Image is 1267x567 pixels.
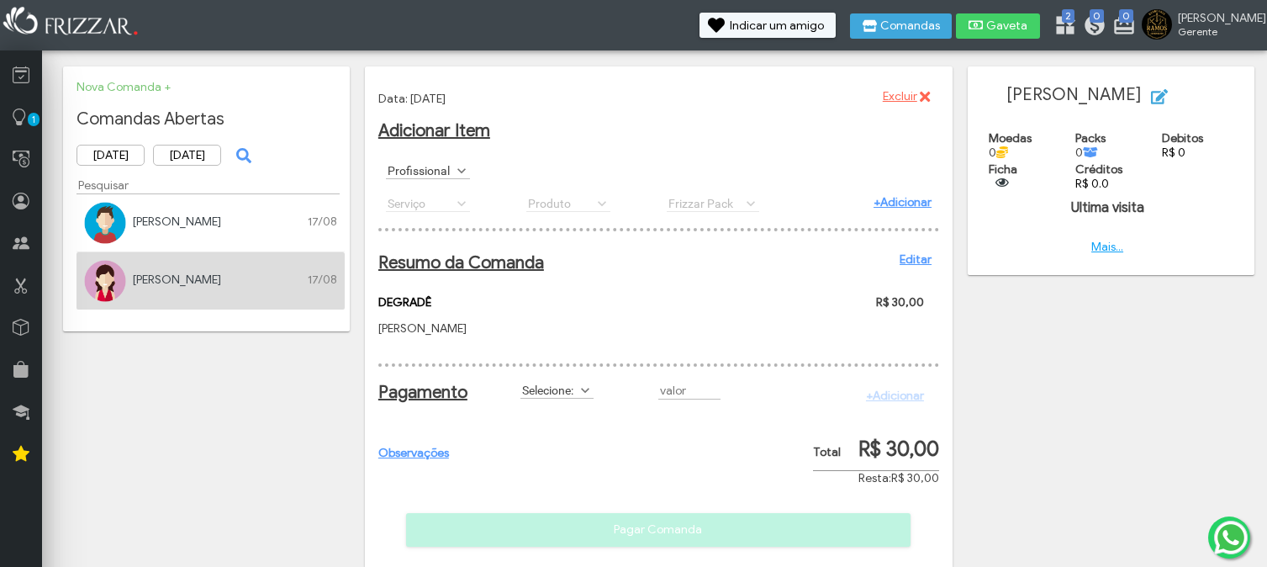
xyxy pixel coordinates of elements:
span: Indicar um amigo [730,20,824,32]
label: Profissional [386,162,455,178]
button: ui-button [230,143,255,168]
a: 2 [1053,13,1070,40]
span: 0 [1090,9,1104,23]
input: Data Final [153,145,221,166]
a: R$ 0.0 [1075,177,1109,191]
div: Resta: [813,471,939,485]
img: whatsapp.png [1211,517,1251,558]
h2: Pagamento [378,382,463,403]
h2: [PERSON_NAME] [981,84,1241,109]
span: R$ 30,00 [891,471,939,485]
span: Gaveta [986,20,1028,32]
label: Selecione: [520,382,578,398]
a: [PERSON_NAME] [133,215,221,229]
span: Comandas [880,20,940,32]
button: ui-button [989,177,1014,189]
span: Debitos [1162,131,1203,146]
input: Pesquisar [77,177,340,194]
span: 0 [1075,146,1098,160]
span: R$ 30,00 [876,295,924,310]
p: Data: [DATE] [378,92,939,106]
button: Indicar um amigo [699,13,836,38]
h4: Ultima visita [981,199,1233,216]
span: [PERSON_NAME] [1178,11,1254,25]
button: Editar [1141,84,1215,109]
span: Excluir [883,84,917,109]
span: Packs [1075,131,1106,146]
span: Ficha [989,162,1017,177]
a: Observações [378,446,449,460]
span: 0 [989,146,1008,160]
a: 0 [1112,13,1129,40]
span: R$ 30,00 [858,437,939,462]
span: ui-button [241,143,243,168]
button: Comandas [850,13,952,39]
span: 17/08 [308,273,337,287]
span: Total [813,445,841,459]
h2: Adicionar Item [378,120,939,141]
input: valor [658,382,721,400]
a: R$ 0 [1162,146,1185,160]
span: DEGRADÊ [378,295,431,310]
span: 0 [1119,9,1133,23]
span: 1 [28,113,40,126]
a: Mais... [1091,240,1123,254]
a: 0 [1083,13,1100,40]
span: Créditos [1075,162,1122,177]
a: Nova Comanda + [77,80,171,94]
h2: Comandas Abertas [77,109,336,130]
a: +Adicionar [874,195,932,209]
a: Editar [900,252,932,267]
span: Gerente [1178,25,1254,38]
button: Excluir [871,84,938,109]
span: 2 [1062,9,1074,23]
p: [PERSON_NAME] [378,321,694,336]
a: [PERSON_NAME] [133,273,221,287]
span: Editar [1171,84,1203,109]
span: Moedas [989,131,1032,146]
h2: Resumo da Comanda [378,252,932,273]
a: [PERSON_NAME] Gerente [1142,9,1259,43]
button: Gaveta [956,13,1040,39]
span: 17/08 [308,215,337,229]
